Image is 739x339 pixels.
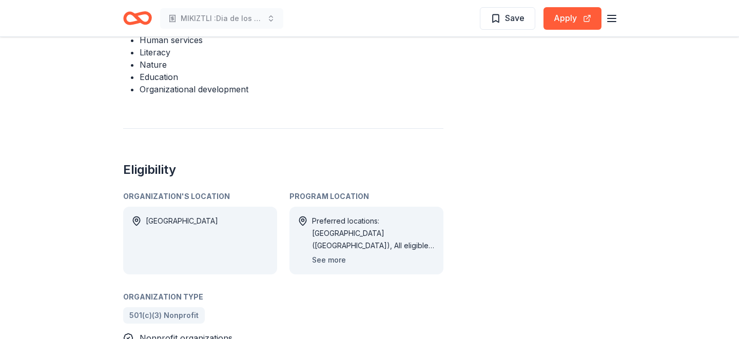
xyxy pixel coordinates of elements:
[140,71,443,83] li: Education
[289,190,443,203] div: Program Location
[140,34,443,46] li: Human services
[129,309,199,322] span: 501(c)(3) Nonprofit
[123,291,443,303] div: Organization Type
[123,6,152,30] a: Home
[140,58,443,71] li: Nature
[543,7,601,30] button: Apply
[160,8,283,29] button: MIKIZTLI :Dia de los Muertos Festival
[123,190,277,203] div: Organization's Location
[480,7,535,30] button: Save
[123,162,443,178] h2: Eligibility
[146,215,218,266] div: [GEOGRAPHIC_DATA]
[140,46,443,58] li: Literacy
[123,307,205,324] a: 501(c)(3) Nonprofit
[312,215,435,252] div: Preferred locations: [GEOGRAPHIC_DATA] ([GEOGRAPHIC_DATA]), All eligible locations: [GEOGRAPHIC_D...
[312,254,346,266] button: See more
[140,83,443,95] li: Organizational development
[181,12,263,25] span: MIKIZTLI :Dia de los Muertos Festival
[505,11,524,25] span: Save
